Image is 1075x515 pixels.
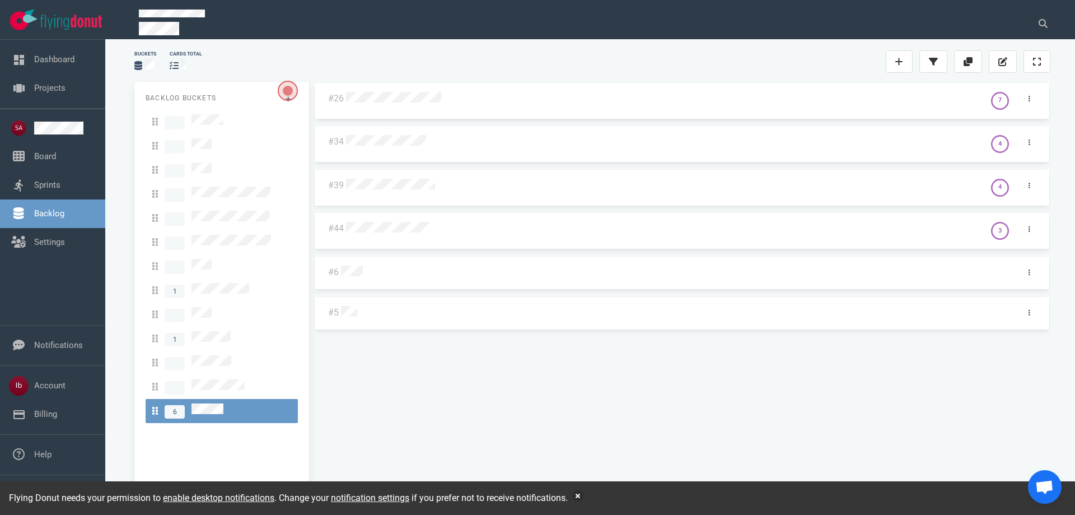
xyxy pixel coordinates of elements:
[34,409,57,419] a: Billing
[331,493,409,503] a: notification settings
[998,140,1002,149] div: 4
[1028,470,1062,504] div: Open de chat
[146,327,298,351] a: 1
[9,493,274,503] span: Flying Donut needs your permission to
[165,333,185,346] span: 1
[165,405,185,419] span: 6
[328,267,339,277] a: #6
[34,237,65,247] a: Settings
[34,83,66,93] a: Projects
[998,226,1002,236] div: 3
[40,15,102,30] img: Flying Donut text logo
[998,96,1002,105] div: 7
[163,493,274,503] a: enable desktop notifications
[274,493,568,503] span: . Change your if you prefer not to receive notifications.
[34,381,66,391] a: Account
[328,307,339,318] a: #5
[34,340,83,350] a: Notifications
[34,208,64,219] a: Backlog
[328,93,344,104] a: #26
[328,223,344,234] a: #44
[146,279,298,303] a: 1
[146,399,298,423] a: 6
[165,285,185,298] span: 1
[34,151,56,161] a: Board
[170,50,202,58] div: cards total
[328,180,344,191] a: #39
[328,136,344,147] a: #34
[34,449,52,460] a: Help
[998,183,1002,192] div: 4
[146,93,298,103] p: Backlog Buckets
[134,50,156,58] div: Buckets
[278,81,298,101] button: Open the dialog
[34,54,74,64] a: Dashboard
[34,180,60,190] a: Sprints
